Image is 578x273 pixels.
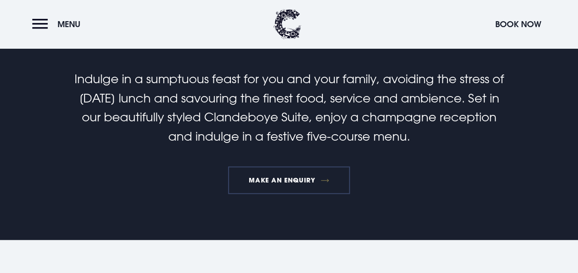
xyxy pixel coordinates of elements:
button: Menu [32,14,85,34]
button: Book Now [491,14,546,34]
p: Indulge in a sumptuous feast for you and your family, avoiding the stress of [DATE] lunch and sav... [70,69,508,146]
a: MAKE AN ENQUIRY [228,166,350,194]
span: Menu [57,19,80,29]
img: Clandeboye Lodge [274,9,301,39]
